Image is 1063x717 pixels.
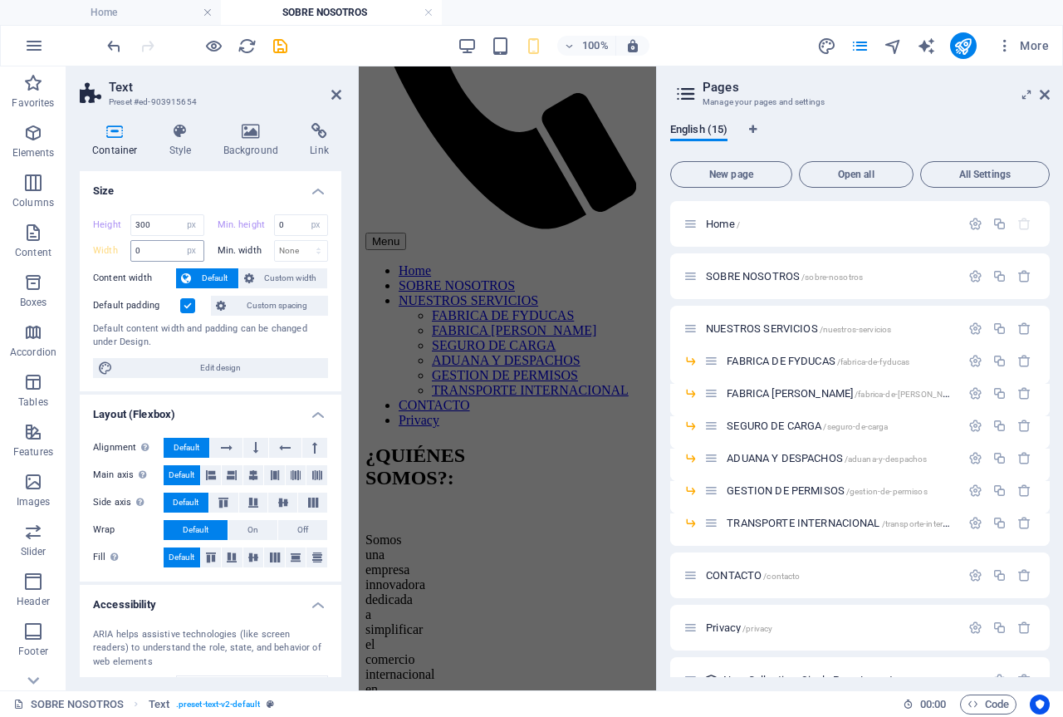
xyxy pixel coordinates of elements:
label: Side axis [93,493,164,513]
h4: Link [297,123,341,158]
h6: Session time [903,695,947,715]
span: /aduana-y-despachos [845,454,928,464]
span: All Settings [928,169,1042,179]
span: Default [173,493,198,513]
h4: Style [157,123,211,158]
h2: Text [109,80,341,95]
span: /fabrica-de-fyducas [837,357,910,366]
button: publish [950,32,977,59]
h4: Container [80,123,157,158]
button: All Settings [920,161,1050,188]
div: ARIA helps assistive technologies (like screen readers) to understand the role, state, and behavi... [93,628,328,670]
span: /transporte-internacional [882,519,974,528]
i: This element is a customizable preset [267,700,274,709]
span: English (15) [670,120,727,143]
div: Duplicate [992,322,1007,336]
div: TRANSPORTE INTERNACIONAL/transporte-internacional [722,518,960,528]
div: Settings [968,484,982,498]
div: Duplicate [992,451,1007,465]
button: navigator [884,36,904,56]
i: On resize automatically adjust zoom level to fit chosen device. [625,38,640,53]
span: . preset-text-v2-default [176,695,260,715]
span: /sobre-nosotros [801,273,863,282]
button: Default [164,438,209,458]
h3: Manage your pages and settings [703,95,1016,110]
div: Home/ [701,219,960,229]
div: Duplicate [992,419,1007,433]
p: Features [13,445,53,459]
div: Language Tabs [670,123,1050,155]
button: More [990,32,1056,59]
h4: Size [80,171,341,201]
h4: Accessibility [80,585,341,615]
button: pages [850,36,870,56]
label: Wrap [93,520,164,540]
i: Design (Ctrl+Alt+Y) [817,37,836,56]
div: Remove [1017,621,1031,635]
div: CONTACTO/contacto [701,570,960,581]
div: The startpage cannot be deleted [1017,217,1031,231]
button: Click here to leave preview mode and continue editing [203,36,223,56]
span: /seguro-de-carga [823,422,888,431]
div: Remove [1017,484,1031,498]
span: Default [169,465,194,485]
span: Click to open page [727,452,927,464]
span: Default [196,268,233,288]
p: Tables [18,395,48,409]
div: SOBRE NOSOTROS/sobre-nosotros [701,271,960,282]
div: Remove [1017,419,1031,433]
div: SEGURO DE CARGA/seguro-de-carga [722,420,960,431]
span: Custom width [259,268,323,288]
button: save [270,36,290,56]
label: Default padding [93,296,180,316]
p: Images [17,495,51,508]
span: Click to open page [727,420,888,432]
label: Width [93,246,130,255]
p: Accordion [10,346,56,359]
span: : [932,698,934,710]
span: Open all [806,169,906,179]
div: Settings [968,621,982,635]
button: text_generator [917,36,937,56]
p: Footer [18,645,48,658]
span: SOBRE NOSOTROS [706,270,863,282]
div: Duplicate [992,269,1007,283]
p: Content [15,246,51,259]
div: Remove [1017,673,1031,687]
button: Edit design [93,358,328,378]
button: reload [237,36,257,56]
button: New page [670,161,792,188]
label: Height [93,220,130,229]
button: Default [164,493,208,513]
span: Code [967,695,1009,715]
div: Duplicate [992,217,1007,231]
button: 100% [557,36,616,56]
label: Min. width [218,246,274,255]
button: Code [960,695,1016,715]
div: Duplicate [992,386,1007,400]
button: undo [104,36,124,56]
div: Remove [1017,269,1031,283]
button: Default [164,465,200,485]
div: Settings [968,322,982,336]
span: Click to open page [706,569,800,582]
span: /fabrica-de-[PERSON_NAME] [855,390,963,399]
h3: Preset #ed-903915654 [109,95,308,110]
span: /nuestros-servicios [820,325,892,334]
span: / [737,220,740,229]
div: Settings [968,354,982,368]
span: Default [174,438,199,458]
span: Off [297,520,308,540]
span: /privacy [742,624,772,633]
span: Click to open page [727,355,909,367]
button: design [817,36,837,56]
div: NUESTROS SERVICIOS/nuestros-servicios [701,323,960,334]
div: Settings [968,568,982,582]
button: Open all [799,161,914,188]
span: Click to open page [727,484,927,497]
p: Slider [21,545,47,558]
span: More [997,37,1049,54]
span: On [247,520,258,540]
span: Edit design [118,358,323,378]
div: Duplicate [992,484,1007,498]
